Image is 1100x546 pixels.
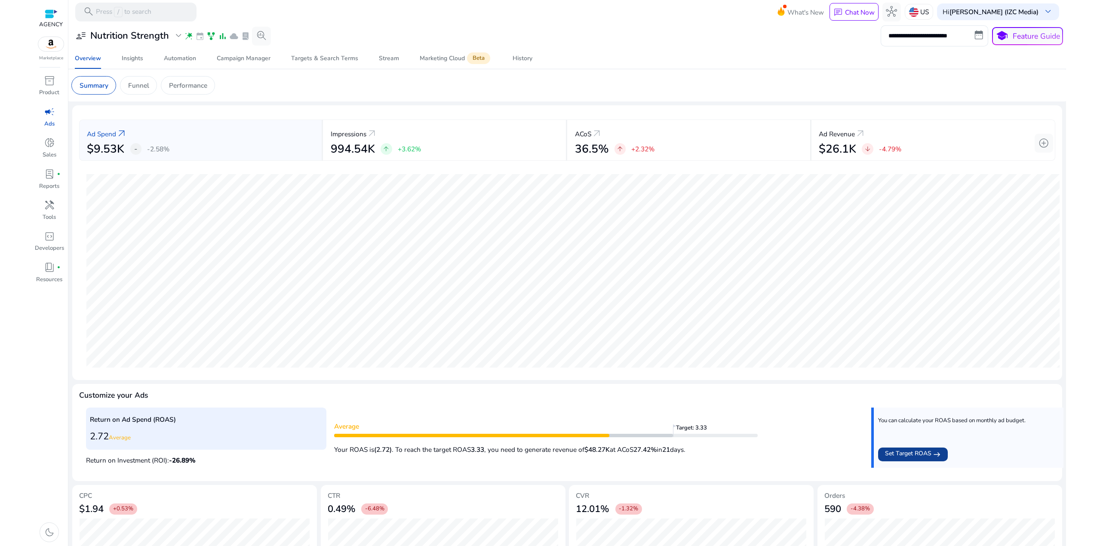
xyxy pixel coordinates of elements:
p: Return on Ad Spend (ROAS) [90,414,323,424]
h5: CPC [79,492,310,500]
span: Target: 3.33 [676,424,707,437]
button: search_insights [252,27,271,46]
p: Average [334,421,758,431]
span: search [83,6,94,17]
div: Campaign Manager [217,55,270,61]
span: bar_chart [218,31,227,41]
span: Set Target ROAS [885,449,931,460]
b: 21 [662,445,670,454]
span: family_history [206,31,216,41]
span: wand_stars [184,31,194,41]
h3: 590 [824,503,841,515]
h2: 994.54K [331,142,375,156]
button: schoolFeature Guide [992,27,1063,45]
p: Tools [43,213,56,222]
a: code_blocksDevelopers [34,229,65,260]
h2: $26.1K [819,142,856,156]
h5: Orders [824,492,1055,500]
span: expand_more [173,30,184,41]
b: (2.72) [374,445,392,454]
span: arrow_upward [382,145,390,153]
span: - [134,143,137,154]
div: Insights [122,55,143,61]
p: Return on Investment (ROI): [86,453,327,465]
p: Feature Guide [1013,31,1060,42]
p: Product [39,89,59,97]
div: Overview [75,55,101,61]
span: dark_mode [44,527,55,538]
b: 27.42% [633,445,657,454]
p: -4.79% [879,144,901,154]
p: Marketplace [39,55,63,61]
h2: $9.53K [87,142,124,156]
p: -2.58% [147,144,169,154]
p: Chat Now [845,8,875,17]
a: handymanTools [34,198,65,229]
span: cloud [229,31,239,41]
h4: Customize your Ads [79,391,148,400]
span: code_blocks [44,231,55,242]
p: Ad Revenue [819,129,855,139]
p: Summary [80,80,108,90]
p: Ad Spend [87,129,116,139]
p: Hi [943,9,1039,15]
span: donut_small [44,137,55,148]
span: -1.32% [619,505,638,513]
span: arrow_upward [616,145,624,153]
span: chat [833,8,843,17]
span: -4.38% [851,505,870,513]
button: chatChat Now [830,3,878,21]
p: +2.32% [631,144,654,154]
span: What's New [787,5,824,20]
p: US [920,4,929,19]
p: Sales [43,151,56,160]
span: search_insights [256,30,267,41]
button: hub [882,3,901,21]
h3: 0.49% [328,503,356,515]
span: / [114,7,122,17]
p: ACoS [575,129,591,139]
b: $48.27K [584,445,610,454]
span: school [995,29,1009,43]
p: Performance [169,80,207,90]
span: user_attributes [75,30,86,41]
a: campaignAds [34,104,65,135]
a: arrow_outward [855,128,866,139]
b: 3.33 [471,445,484,454]
p: Developers [35,244,64,253]
span: handyman [44,199,55,211]
span: Beta [467,52,490,64]
a: arrow_outward [116,128,127,139]
h3: 12.01% [576,503,609,515]
button: Set Target ROAS [878,448,948,461]
a: arrow_outward [591,128,602,139]
span: add_circle [1038,138,1049,149]
div: Automation [164,55,196,61]
p: AGENCY [39,21,63,29]
p: Funnel [128,80,149,90]
b: [PERSON_NAME] (IZC Media) [949,7,1039,16]
p: Reports [39,182,59,191]
span: -26.89 [169,456,196,465]
span: Average [109,434,131,442]
a: lab_profilefiber_manual_recordReports [34,166,65,197]
h5: CTR [328,492,559,500]
span: fiber_manual_record [57,172,61,176]
span: lab_profile [241,31,250,41]
h3: 2.72 [90,431,323,442]
img: amazon.svg [38,37,64,51]
span: keyboard_arrow_down [1042,6,1054,17]
h3: $1.94 [79,503,104,515]
span: fiber_manual_record [57,266,61,270]
span: % [189,456,196,465]
span: event [195,31,205,41]
a: arrow_outward [366,128,378,139]
p: +3.62% [398,144,421,154]
h2: 36.5% [575,142,609,156]
p: Resources [36,276,62,284]
span: arrow_downward [864,145,872,153]
h3: Nutrition Strength [90,30,169,41]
